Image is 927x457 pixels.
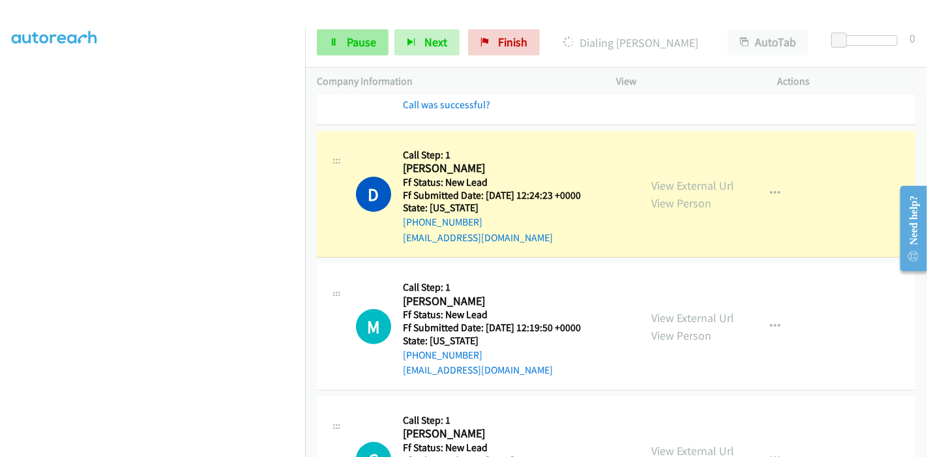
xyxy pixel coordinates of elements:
[403,294,581,309] h2: [PERSON_NAME]
[394,29,460,55] button: Next
[778,74,916,89] p: Actions
[403,161,597,176] h2: [PERSON_NAME]
[347,35,376,50] span: Pause
[890,177,927,280] iframe: Resource Center
[909,29,915,47] div: 0
[651,178,734,193] a: View External Url
[403,149,597,162] h5: Call Step: 1
[403,364,553,376] a: [EMAIL_ADDRESS][DOMAIN_NAME]
[403,189,597,202] h5: Ff Submitted Date: [DATE] 12:24:23 +0000
[403,201,597,214] h5: State: [US_STATE]
[468,29,540,55] a: Finish
[403,441,581,454] h5: Ff Status: New Lead
[403,414,581,427] h5: Call Step: 1
[356,309,391,344] div: The call is yet to be attempted
[498,35,527,50] span: Finish
[403,426,581,441] h2: [PERSON_NAME]
[403,176,597,189] h5: Ff Status: New Lead
[403,216,482,228] a: [PHONE_NUMBER]
[651,196,711,211] a: View Person
[403,98,490,111] a: Call was successful?
[403,308,581,321] h5: Ff Status: New Lead
[356,309,391,344] h1: M
[403,334,581,347] h5: State: [US_STATE]
[424,35,447,50] span: Next
[356,177,391,212] h1: D
[403,321,581,334] h5: Ff Submitted Date: [DATE] 12:19:50 +0000
[651,310,734,325] a: View External Url
[838,35,898,46] div: Delay between calls (in seconds)
[403,281,581,294] h5: Call Step: 1
[616,74,754,89] p: View
[403,231,553,244] a: [EMAIL_ADDRESS][DOMAIN_NAME]
[317,29,389,55] a: Pause
[557,34,704,52] p: Dialing [PERSON_NAME]
[403,349,482,361] a: [PHONE_NUMBER]
[651,328,711,343] a: View Person
[317,74,593,89] p: Company Information
[728,29,808,55] button: AutoTab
